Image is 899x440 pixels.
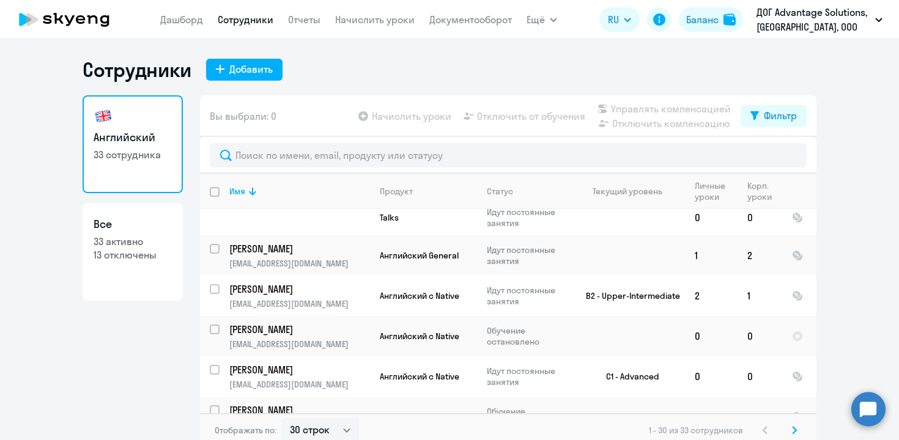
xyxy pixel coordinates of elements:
div: Корп. уроки [747,180,782,202]
p: Идут постоянные занятия [487,365,571,387]
a: [PERSON_NAME] [229,403,369,417]
td: 1 [738,276,782,316]
div: Личные уроки [695,180,737,202]
img: english [94,106,113,126]
td: 0 [685,397,738,437]
img: balance [723,13,736,26]
td: 0 [738,356,782,397]
a: [PERSON_NAME] [229,242,369,255]
td: 0 [738,200,782,235]
div: Фильтр [764,108,797,123]
p: Идут постоянные занятия [487,244,571,266]
p: 33 активно [94,235,172,248]
span: RU [608,12,619,27]
p: Идут постоянные занятия [487,285,571,307]
p: ДОГ Advantage Solutions, [GEOGRAPHIC_DATA], ООО [757,5,870,34]
a: Сотрудники [218,13,273,26]
div: Статус [487,186,513,197]
a: Дашборд [160,13,203,26]
a: [PERSON_NAME] [229,282,369,296]
h3: Все [94,216,172,232]
td: 2 [738,235,782,276]
a: [PERSON_NAME] [229,363,369,376]
a: Отчеты [288,13,320,26]
p: Обучение остановлено [487,406,571,428]
div: Продукт [380,186,413,197]
p: [PERSON_NAME] [229,323,368,336]
input: Поиск по имени, email, продукту или статусу [210,143,807,167]
button: Фильтр [741,105,807,127]
div: Имя [229,186,369,197]
span: 1 - 30 из 33 сотрудников [649,425,743,436]
p: Обучение остановлено [487,325,571,347]
td: 1 [685,235,738,276]
a: Начислить уроки [335,13,415,26]
td: 0 [685,316,738,356]
button: Добавить [206,59,283,81]
p: 13 отключены [94,248,172,262]
td: 0 [738,316,782,356]
a: Документооборот [429,13,512,26]
span: Talks [380,212,399,223]
button: ДОГ Advantage Solutions, [GEOGRAPHIC_DATA], ООО [750,5,889,34]
h3: Английский [94,130,172,145]
td: 0 [685,356,738,397]
h1: Сотрудники [83,57,191,82]
td: B2 - Upper-Intermediate [571,276,685,316]
div: Текущий уровень [581,186,684,197]
td: C1 - Advanced [571,356,685,397]
button: Балансbalance [679,7,743,32]
span: Отображать по: [215,425,276,436]
p: [EMAIL_ADDRESS][DOMAIN_NAME] [229,379,369,390]
p: 33 сотрудника [94,148,172,161]
span: Английский с Native [380,371,459,382]
p: [PERSON_NAME] [229,403,368,417]
a: Английский33 сотрудника [83,95,183,193]
div: Добавить [229,62,273,76]
span: Вы выбрали: 0 [210,109,276,123]
span: Английский с Native [380,331,459,342]
a: Все33 активно13 отключены [83,203,183,301]
p: [PERSON_NAME] [229,363,368,376]
p: [EMAIL_ADDRESS][DOMAIN_NAME] [229,339,369,350]
td: 0 [685,200,738,235]
span: Английский с Native [380,290,459,301]
div: Баланс [686,12,719,27]
p: [EMAIL_ADDRESS][DOMAIN_NAME] [229,298,369,309]
a: [PERSON_NAME] [229,323,369,336]
span: Английский General [380,411,459,422]
p: [PERSON_NAME] [229,242,368,255]
span: Ещё [527,12,545,27]
span: Английский General [380,250,459,261]
td: 0 [738,397,782,437]
p: [EMAIL_ADDRESS][DOMAIN_NAME] [229,258,369,269]
div: Имя [229,186,245,197]
td: 2 [685,276,738,316]
p: [PERSON_NAME] [229,282,368,296]
div: Текущий уровень [593,186,662,197]
p: Идут постоянные занятия [487,207,571,229]
button: Ещё [527,7,557,32]
button: RU [599,7,640,32]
